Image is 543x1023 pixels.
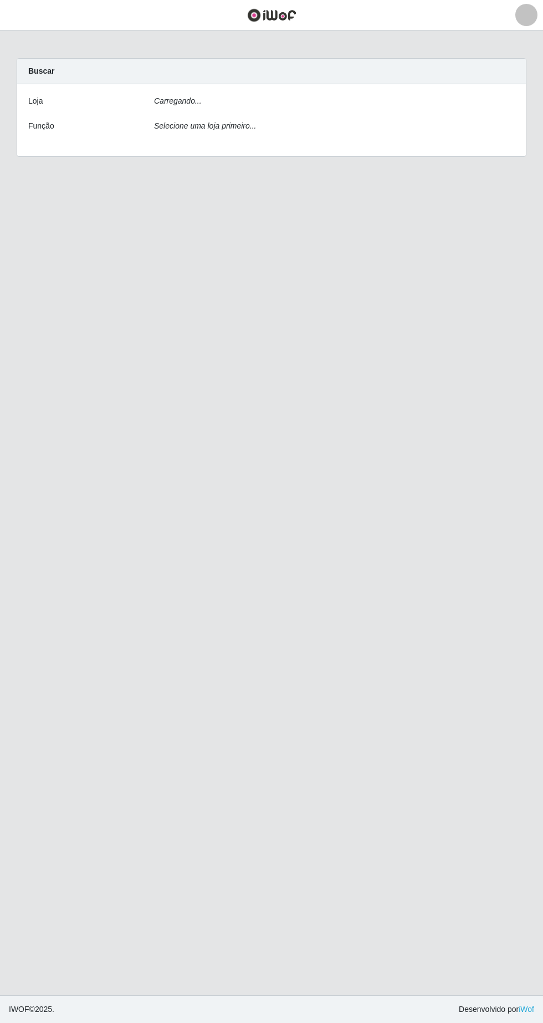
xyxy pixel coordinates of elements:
[28,95,43,107] label: Loja
[154,121,256,130] i: Selecione uma loja primeiro...
[459,1004,534,1015] span: Desenvolvido por
[28,67,54,75] strong: Buscar
[9,1004,54,1015] span: © 2025 .
[247,8,296,22] img: CoreUI Logo
[28,120,54,132] label: Função
[519,1005,534,1014] a: iWof
[9,1005,29,1014] span: IWOF
[154,96,202,105] i: Carregando...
